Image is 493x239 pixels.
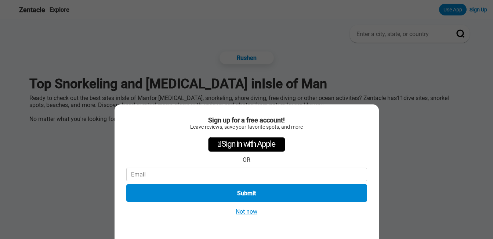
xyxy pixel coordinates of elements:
button: Submit [126,184,367,202]
input: Email [126,168,367,181]
div: Sign in with Apple [208,137,285,152]
button: Not now [233,208,260,215]
div: Sign up for a free account! [126,116,367,124]
div: Leave reviews, save your favorite spots, and more [126,124,367,130]
div: OR [243,156,250,163]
